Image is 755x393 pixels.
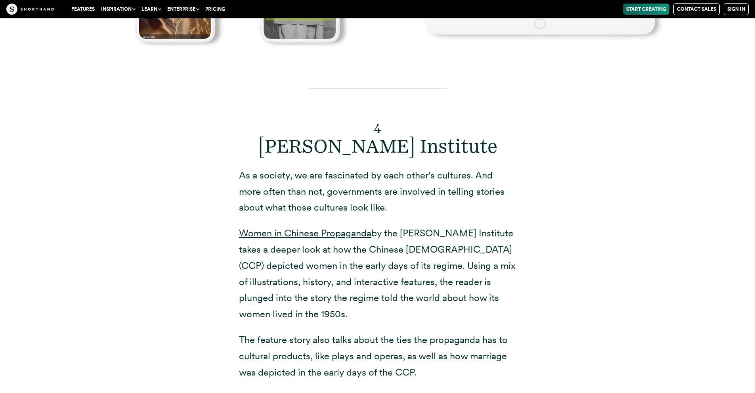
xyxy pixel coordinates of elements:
[374,121,381,136] sub: 4
[623,4,669,15] a: Start Creating
[202,4,228,15] a: Pricing
[239,167,516,216] p: As a society, we are fascinated by each other's cultures. And more often than not, governments ar...
[673,3,720,15] a: Contact Sales
[239,112,516,158] h2: [PERSON_NAME] Institute
[6,4,54,15] img: The Craft
[239,225,516,322] p: by the [PERSON_NAME] Institute takes a deeper look at how the Chinese [DEMOGRAPHIC_DATA] (CCP) de...
[239,227,371,239] a: Women in Chinese Propaganda
[98,4,138,15] button: Inspiration
[68,4,98,15] a: Features
[138,4,164,15] button: Learn
[724,3,749,15] a: Sign in
[239,332,516,380] p: The feature story also talks about the ties the propaganda has to cultural products, like plays a...
[164,4,202,15] button: Enterprise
